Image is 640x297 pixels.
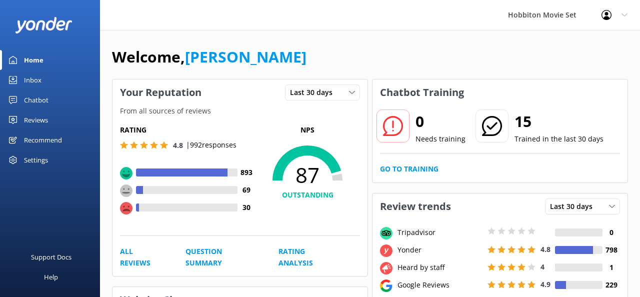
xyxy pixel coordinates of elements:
h3: Chatbot Training [372,79,471,105]
div: Support Docs [31,247,71,267]
p: Needs training [415,133,465,144]
h2: 0 [415,109,465,133]
div: Heard by staff [395,262,485,273]
span: Last 30 days [550,201,598,212]
a: Rating Analysis [278,246,337,268]
div: Home [24,50,43,70]
div: Settings [24,150,48,170]
h4: 30 [237,202,255,213]
h4: 0 [602,227,620,238]
h4: 69 [237,184,255,195]
a: [PERSON_NAME] [185,46,306,67]
p: Trained in the last 30 days [514,133,603,144]
img: yonder-white-logo.png [15,17,72,33]
h4: 1 [602,262,620,273]
span: 4.8 [540,244,550,254]
div: Yonder [395,244,485,255]
div: Inbox [24,70,41,90]
p: NPS [255,124,360,135]
span: Last 30 days [290,87,338,98]
div: Recommend [24,130,62,150]
h2: 15 [514,109,603,133]
span: 87 [255,162,360,187]
h3: Your Reputation [112,79,209,105]
div: Reviews [24,110,48,130]
h4: 798 [602,244,620,255]
div: Chatbot [24,90,48,110]
h1: Welcome, [112,45,306,69]
span: 4.8 [173,140,183,150]
h5: Rating [120,124,255,135]
span: 4 [540,262,544,271]
a: Question Summary [185,246,256,268]
p: From all sources of reviews [112,105,367,116]
div: Tripadvisor [395,227,485,238]
div: Help [44,267,58,287]
h4: 893 [237,167,255,178]
p: | 992 responses [186,139,236,150]
h4: OUTSTANDING [255,189,360,200]
h3: Review trends [372,193,458,219]
span: 4.9 [540,279,550,289]
a: Go to Training [380,163,438,174]
a: All Reviews [120,246,163,268]
h4: 229 [602,279,620,290]
div: Google Reviews [395,279,485,290]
